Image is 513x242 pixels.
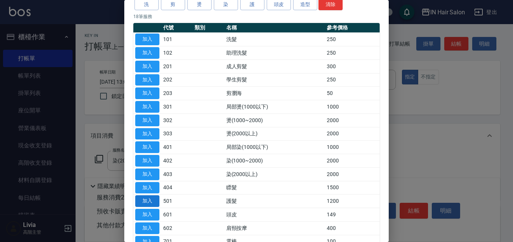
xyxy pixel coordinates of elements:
[224,60,325,73] td: 成人剪髮
[325,181,380,195] td: 1500
[224,46,325,60] td: 助理洗髮
[325,100,380,114] td: 1000
[224,23,325,33] th: 名稱
[135,222,159,234] button: 加入
[135,209,159,221] button: 加入
[161,113,193,127] td: 302
[135,47,159,59] button: 加入
[224,113,325,127] td: 燙(1000~2000)
[224,73,325,87] td: 學生剪髮
[325,33,380,46] td: 250
[161,60,193,73] td: 201
[135,34,159,45] button: 加入
[224,100,325,114] td: 局部燙(1000以下)
[325,195,380,208] td: 1200
[325,73,380,87] td: 250
[325,221,380,235] td: 400
[161,167,193,181] td: 403
[135,87,159,99] button: 加入
[325,46,380,60] td: 250
[161,46,193,60] td: 102
[161,208,193,222] td: 601
[161,23,193,33] th: 代號
[161,73,193,87] td: 202
[135,168,159,180] button: 加入
[224,87,325,100] td: 剪瀏海
[193,23,224,33] th: 類別
[224,195,325,208] td: 護髮
[325,23,380,33] th: 參考價格
[161,33,193,46] td: 101
[135,141,159,153] button: 加入
[325,208,380,222] td: 149
[224,141,325,154] td: 局部染(1000以下)
[135,74,159,86] button: 加入
[224,33,325,46] td: 洗髮
[325,87,380,100] td: 50
[224,208,325,222] td: 頭皮
[135,101,159,113] button: 加入
[135,195,159,207] button: 加入
[325,127,380,141] td: 2000
[135,155,159,167] button: 加入
[135,128,159,140] button: 加入
[325,60,380,73] td: 300
[325,154,380,168] td: 2000
[325,167,380,181] td: 2000
[224,181,325,195] td: 瞟髮
[135,61,159,72] button: 加入
[224,127,325,141] td: 燙(2000以上)
[161,154,193,168] td: 402
[224,167,325,181] td: 染(2000以上)
[161,127,193,141] td: 303
[161,181,193,195] td: 404
[135,182,159,194] button: 加入
[161,141,193,154] td: 401
[161,87,193,100] td: 203
[224,154,325,168] td: 染(1000~2000)
[161,100,193,114] td: 301
[135,115,159,126] button: 加入
[325,141,380,154] td: 1000
[224,221,325,235] td: 肩頸按摩
[161,221,193,235] td: 602
[133,13,380,20] p: 18 筆服務
[161,195,193,208] td: 501
[325,113,380,127] td: 2000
